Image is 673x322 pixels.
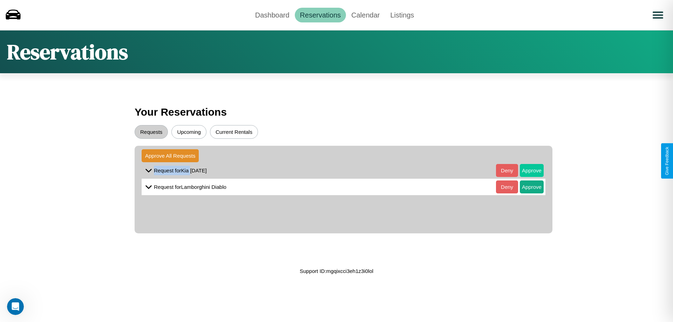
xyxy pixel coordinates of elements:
[385,8,419,22] a: Listings
[648,5,668,25] button: Open menu
[496,164,518,177] button: Deny
[295,8,346,22] a: Reservations
[7,37,128,66] h1: Reservations
[7,298,24,315] iframe: Intercom live chat
[346,8,385,22] a: Calendar
[250,8,295,22] a: Dashboard
[520,164,544,177] button: Approve
[520,180,544,193] button: Approve
[210,125,258,139] button: Current Rentals
[665,147,669,175] div: Give Feedback
[496,180,518,193] button: Deny
[142,149,199,162] button: Approve All Requests
[154,182,226,192] p: Request for Lamborghini Diablo
[135,103,538,122] h3: Your Reservations
[135,125,168,139] button: Requests
[154,166,207,175] p: Request for Kia [DATE]
[300,266,373,276] p: Support ID: mgqixcci3eh1z3i0lol
[171,125,206,139] button: Upcoming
